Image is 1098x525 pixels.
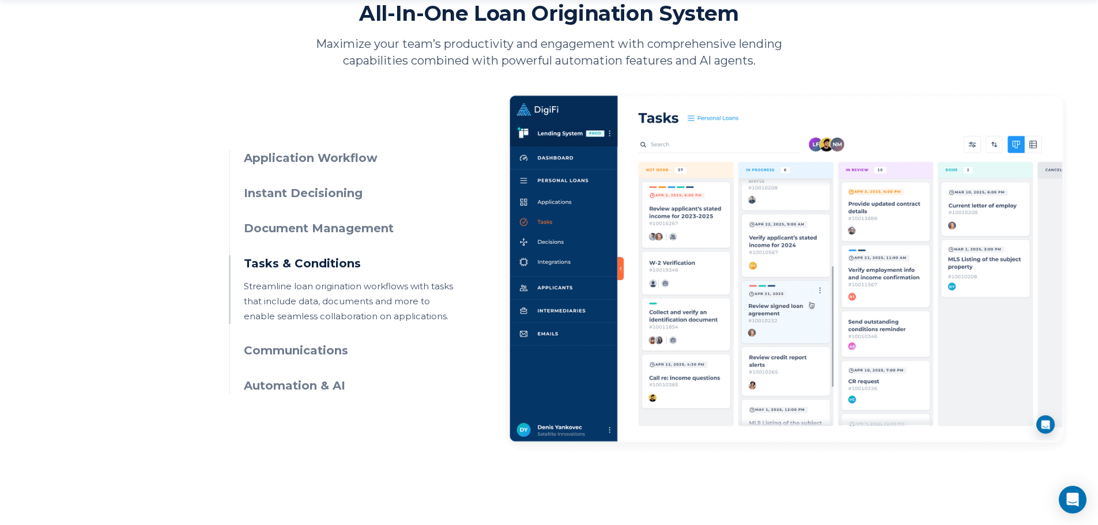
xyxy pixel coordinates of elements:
[244,150,453,167] h3: Application Workflow
[244,279,453,324] p: Streamline loan origination workflows with tasks that include data, documents and more to enable ...
[244,377,453,394] h3: Automation & AI
[244,342,453,359] h3: Communications
[505,90,1069,454] img: Tasks & Conditions
[244,220,453,237] h3: Document Management
[244,255,453,272] h3: Tasks & Conditions
[1059,486,1086,513] div: Open Intercom Messenger
[244,185,453,202] h3: Instant Decisioning
[299,36,800,69] p: Maximize your team’s productivity and engagement with comprehensive lending capabilities combined...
